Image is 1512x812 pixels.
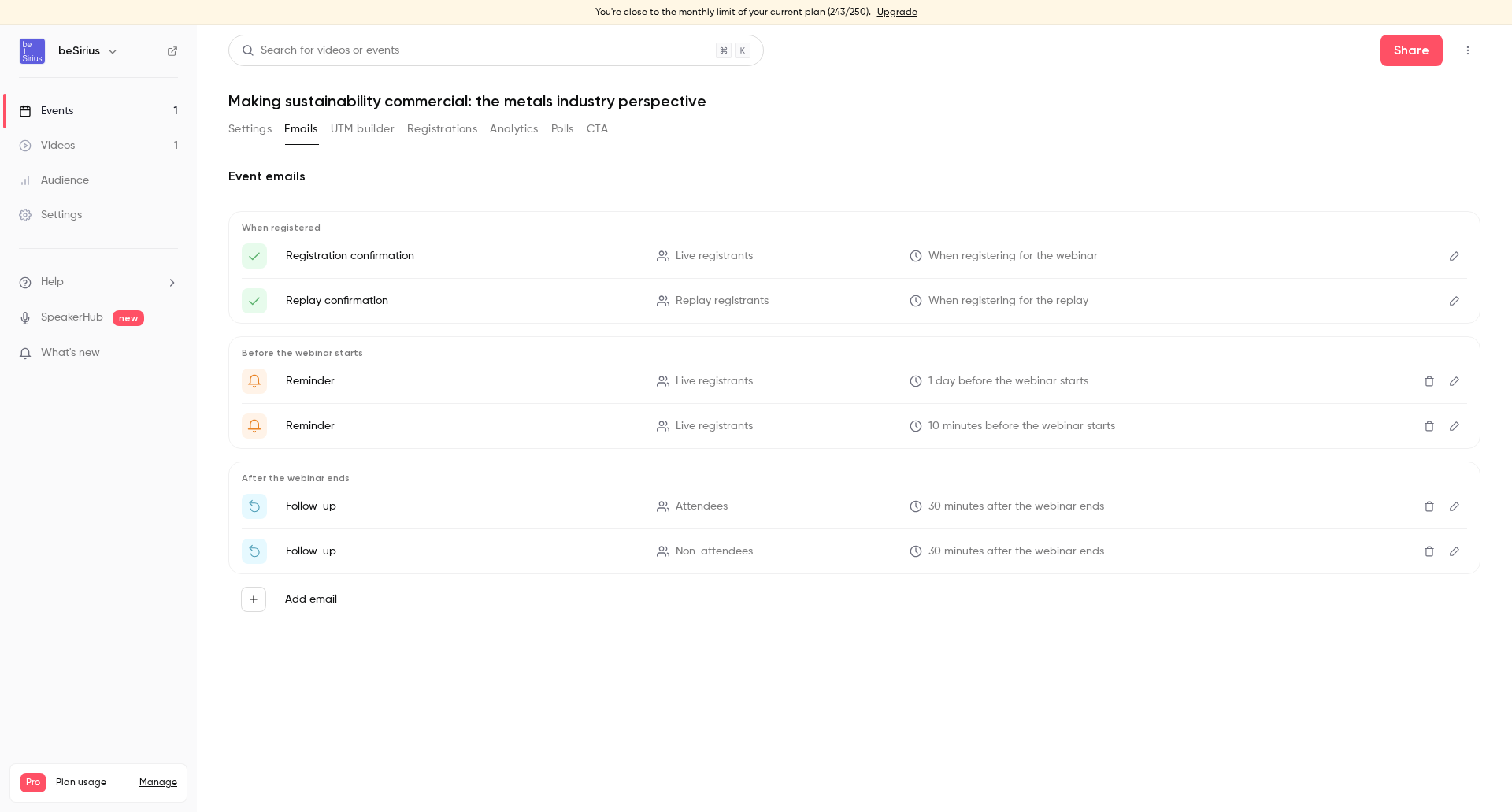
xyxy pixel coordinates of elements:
button: Delete [1417,413,1442,439]
span: 10 minutes before the webinar starts [928,418,1115,435]
div: Settings [19,207,82,223]
button: Emails [284,117,317,142]
a: SpeakerHub [41,310,103,326]
p: When registered [242,221,1467,234]
button: Delete [1417,369,1442,394]
button: Edit [1442,288,1467,313]
button: Delete [1417,539,1442,564]
div: Search for videos or events [242,43,399,59]
span: Non-attendees [676,543,753,560]
img: beSirius [20,39,45,64]
span: 1 day before the webinar starts [928,373,1088,390]
button: Edit [1442,369,1467,394]
span: When registering for the webinar [928,248,1098,265]
p: Replay confirmation [286,293,638,309]
a: Manage [139,777,177,789]
span: Live registrants [676,248,753,265]
li: Thanks for attending {{ event_name }} [242,494,1467,519]
li: Here's your access link to {{ event_name }}! [242,288,1467,313]
button: Edit [1442,413,1467,439]
button: Registrations [407,117,477,142]
h2: Event emails [228,167,1480,186]
span: Live registrants [676,373,753,390]
div: Videos [19,138,75,154]
p: Follow-up [286,499,638,514]
button: Delete [1417,494,1442,519]
button: Edit [1442,494,1467,519]
button: Polls [551,117,574,142]
span: new [113,310,144,326]
button: UTM builder [331,117,395,142]
span: Attendees [676,499,728,515]
p: Reminder [286,418,638,434]
span: 30 minutes after the webinar ends [928,543,1104,560]
h1: Making sustainability commercial: the metals industry perspective [228,91,1480,110]
li: Get Ready for '{{ event_name }}' tomorrow! [242,369,1467,394]
button: Edit [1442,243,1467,269]
button: Analytics [490,117,539,142]
p: Follow-up [286,543,638,559]
p: Before the webinar starts [242,347,1467,359]
h6: beSirius [58,43,100,59]
span: Plan usage [56,777,130,789]
label: Add email [285,591,337,607]
p: After the webinar ends [242,472,1467,484]
div: Audience [19,172,89,188]
span: Replay registrants [676,293,769,310]
button: CTA [587,117,608,142]
span: Live registrants [676,418,753,435]
span: What's new [41,345,100,362]
button: Share [1380,35,1443,66]
button: Settings [228,117,272,142]
li: {{ event_name }} is about to go live [242,413,1467,439]
span: 30 minutes after the webinar ends [928,499,1104,515]
a: Upgrade [877,6,917,19]
span: Help [41,274,64,291]
p: Reminder [286,373,638,389]
li: Here's your access link to {{ event_name }}! [242,243,1467,269]
button: Edit [1442,539,1467,564]
li: Watch the replay of {{ event_name }} [242,539,1467,564]
p: Registration confirmation [286,248,638,264]
span: When registering for the replay [928,293,1088,310]
span: Pro [20,773,46,792]
li: help-dropdown-opener [19,274,178,291]
div: Events [19,103,73,119]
